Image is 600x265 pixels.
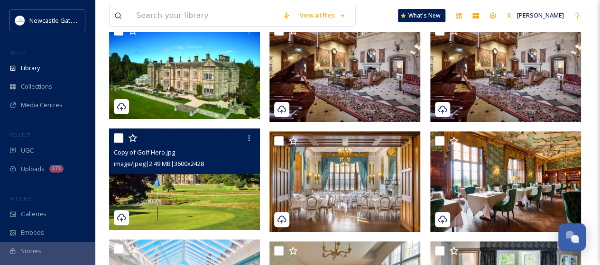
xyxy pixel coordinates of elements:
img: DqD9wEUd_400x400.jpg [15,16,25,25]
span: WIDGETS [9,195,31,202]
span: Newcastle Gateshead Initiative [29,16,117,25]
img: Copy of Morning Room 1.jpg [269,131,420,232]
span: Stories [21,247,41,256]
a: View all files [295,6,351,25]
span: MEDIA [9,49,26,56]
img: The_Grand_Hall_079 copy.jpg [430,21,581,122]
input: Search your library [131,5,278,26]
span: Copy of Golf Hero.jpg [114,148,175,156]
span: [PERSON_NAME] [517,11,564,19]
a: [PERSON_NAME] [501,6,569,25]
span: Embeds [21,228,44,237]
div: 171 [49,165,64,173]
span: UGC [21,146,34,155]
span: Media Centres [21,101,63,110]
img: Copy of Hotel Outside 5 copy.jpg [109,21,260,119]
img: Copy of Emerald_Restaurant_112_Master.jpg [430,131,581,232]
img: Copy of The_Grand_Hall_079 copy.jpg [269,21,420,122]
span: Collections [21,82,52,91]
span: Uploads [21,164,45,174]
span: image/jpeg | 2.49 MB | 3600 x 2428 [114,159,204,168]
a: What's New [398,9,445,22]
span: COLLECT [9,131,30,138]
img: Copy of Golf Hero.jpg [109,128,260,230]
span: Galleries [21,210,46,219]
span: Library [21,64,40,73]
button: Open Chat [558,223,586,251]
